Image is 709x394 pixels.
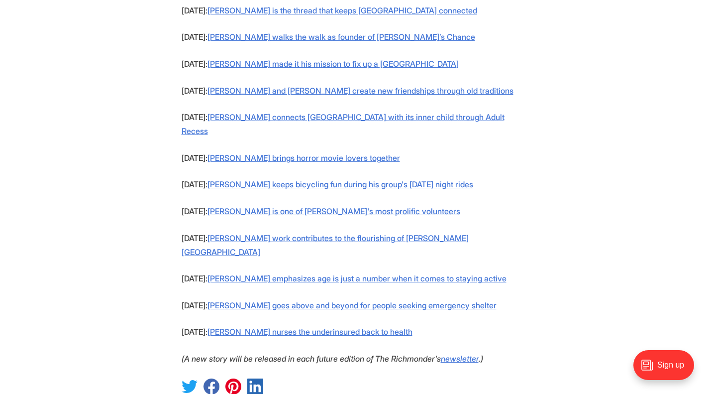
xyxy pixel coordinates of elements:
[182,354,441,364] em: (A new story will be released in each future edition of The Richmonder's
[182,231,528,259] p: [DATE]:
[441,354,479,364] a: newsletter
[207,5,477,15] a: [PERSON_NAME] is the thread that keeps [GEOGRAPHIC_DATA] connected
[182,112,505,136] a: [PERSON_NAME] connects [GEOGRAPHIC_DATA] with its inner child through Adult Recess
[182,110,528,138] p: [DATE]:
[182,84,528,98] p: [DATE]:
[207,32,475,42] a: [PERSON_NAME] walks the walk as founder of [PERSON_NAME]’s Chance
[182,177,528,191] p: [DATE]:
[182,151,528,165] p: [DATE]:
[207,179,473,189] a: [PERSON_NAME] keeps bicycling fun during his group's [DATE] night rides
[182,298,528,312] p: [DATE]:
[207,300,497,310] a: [PERSON_NAME] goes above and beyond for people seeking emergency shelter
[182,204,528,218] p: [DATE]:
[207,86,513,96] a: [PERSON_NAME] and [PERSON_NAME] create new friendships through old traditions
[479,354,483,364] em: .)
[207,327,412,337] a: [PERSON_NAME] nurses the underinsured back to health
[625,345,709,394] iframe: portal-trigger
[182,30,528,44] p: [DATE]:
[182,325,528,339] p: [DATE]:
[182,271,528,285] p: [DATE]:
[182,57,528,71] p: [DATE]:
[207,153,400,163] a: [PERSON_NAME] brings horror movie lovers together
[207,206,460,216] a: [PERSON_NAME] is one of [PERSON_NAME]'s most prolific volunteers
[207,273,506,283] a: [PERSON_NAME] emphasizes age is just a number when it comes to staying active
[207,59,459,69] a: [PERSON_NAME] made it his mission to fix up a [GEOGRAPHIC_DATA]
[182,3,528,17] p: [DATE]:
[182,233,469,257] a: [PERSON_NAME] work contributes to the flourishing of [PERSON_NAME][GEOGRAPHIC_DATA]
